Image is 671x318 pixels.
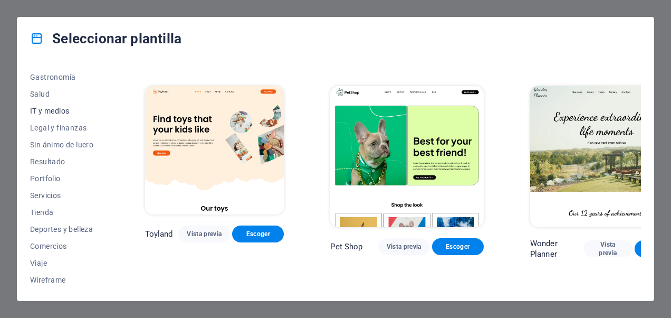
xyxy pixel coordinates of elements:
[145,86,284,214] img: Toyland
[232,226,284,242] button: Escoger
[378,238,430,255] button: Vista previa
[30,73,99,81] span: Gastronomía
[30,157,99,166] span: Resultado
[432,238,484,255] button: Escoger
[187,230,222,238] span: Vista previa
[30,102,99,119] button: IT y medios
[30,170,99,187] button: Portfolio
[145,229,173,239] p: Toyland
[30,136,99,153] button: Sin ánimo de lucro
[30,221,99,238] button: Deportes y belleza
[583,240,632,257] button: Vista previa
[30,204,99,221] button: Tienda
[30,225,99,233] span: Deportes y belleza
[30,69,99,86] button: Gastronomía
[30,276,99,284] span: Wireframe
[30,238,99,255] button: Comercios
[241,230,275,238] span: Escoger
[30,90,99,98] span: Salud
[592,240,624,257] span: Vista previa
[30,255,99,272] button: Viaje
[30,124,99,132] span: Legal y finanzas
[30,30,181,47] h4: Seleccionar plantilla
[330,86,483,228] img: Pet Shop
[30,119,99,136] button: Legal y finanzas
[178,226,230,242] button: Vista previa
[30,187,99,204] button: Servicios
[30,141,99,149] span: Sin ánimo de lucro
[330,241,362,252] p: Pet Shop
[30,191,99,200] span: Servicios
[387,242,421,251] span: Vista previa
[530,238,583,259] p: Wonder Planner
[30,208,99,217] span: Tienda
[30,242,99,250] span: Comercios
[30,272,99,288] button: Wireframe
[30,153,99,170] button: Resultado
[30,259,99,267] span: Viaje
[30,86,99,102] button: Salud
[30,174,99,183] span: Portfolio
[30,107,99,115] span: IT y medios
[440,242,475,251] span: Escoger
